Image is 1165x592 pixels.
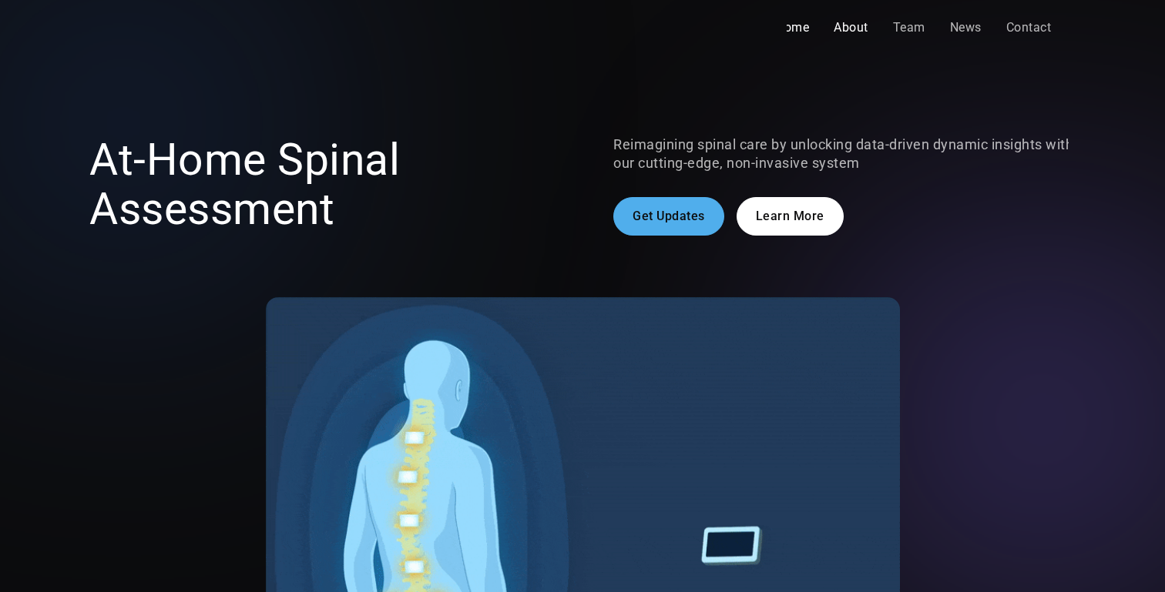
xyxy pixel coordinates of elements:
a: News [938,12,994,43]
p: Reimagining spinal care by unlocking data-driven dynamic insights with our cutting-edge, non-inva... [613,135,1076,172]
a: Learn More [737,197,844,236]
h1: At-Home Spinal Assessment [89,135,552,234]
a: About [821,12,881,43]
a: Home [763,12,821,43]
a: Get Updates [613,197,724,236]
a: Team [881,12,938,43]
a: home [89,9,247,46]
a: Contact [994,12,1064,43]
